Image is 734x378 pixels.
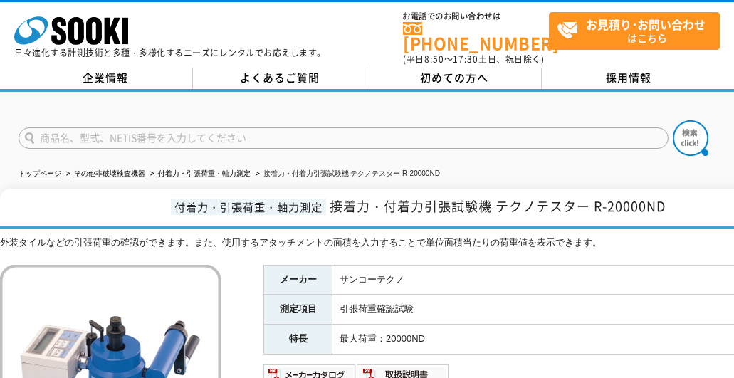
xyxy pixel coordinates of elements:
[403,12,549,21] span: お電話でのお問い合わせは
[367,68,542,89] a: 初めての方へ
[264,325,332,355] th: 特長
[171,199,326,215] span: 付着力・引張荷重・軸力測定
[420,70,488,85] span: 初めての方へ
[14,48,326,57] p: 日々進化する計測技術と多種・多様化するニーズにレンタルでお応えします。
[330,196,666,216] span: 接着力・付着力引張試験機 テクノテスター R-20000ND
[453,53,478,65] span: 17:30
[586,16,706,33] strong: お見積り･お問い合わせ
[549,12,720,50] a: お見積り･お問い合わせはこちら
[193,68,367,89] a: よくあるご質問
[74,169,145,177] a: その他非破壊検査機器
[264,265,332,295] th: メーカー
[424,53,444,65] span: 8:50
[673,120,708,156] img: btn_search.png
[158,169,251,177] a: 付着力・引張荷重・軸力測定
[19,127,669,149] input: 商品名、型式、NETIS番号を入力してください
[403,53,544,65] span: (平日 ～ 土日、祝日除く)
[19,169,61,177] a: トップページ
[557,13,719,48] span: はこちら
[253,167,440,182] li: 接着力・付着力引張試験機 テクノテスター R-20000ND
[264,295,332,325] th: 測定項目
[542,68,716,89] a: 採用情報
[403,22,549,51] a: [PHONE_NUMBER]
[19,68,193,89] a: 企業情報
